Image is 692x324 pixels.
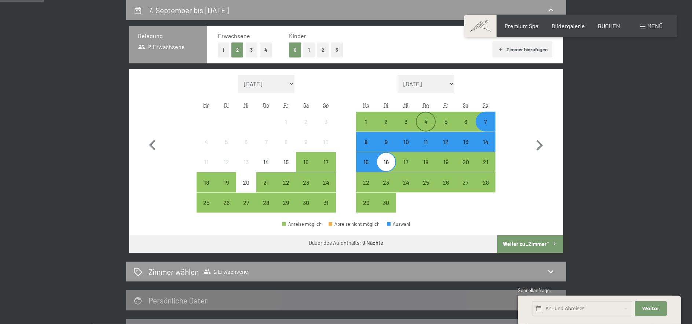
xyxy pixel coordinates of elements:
[329,222,380,227] div: Abreise nicht möglich
[216,132,236,152] div: Tue Aug 05 2025
[642,305,659,312] span: Weiter
[257,180,275,198] div: 21
[236,132,256,152] div: Wed Aug 06 2025
[357,139,375,157] div: 8
[197,152,216,172] div: Mon Aug 11 2025
[309,239,383,247] div: Dauer des Aufenthalts:
[376,112,396,132] div: Anreise möglich
[396,112,416,132] div: Anreise möglich
[217,180,235,198] div: 19
[356,193,376,213] div: Mon Sep 29 2025
[647,22,663,29] span: Menü
[416,172,436,192] div: Anreise möglich
[396,132,416,152] div: Anreise möglich
[276,172,296,192] div: Anreise möglich
[416,132,436,152] div: Thu Sep 11 2025
[276,132,296,152] div: Anreise nicht möglich
[297,180,315,198] div: 23
[297,139,315,157] div: 9
[149,296,209,305] h2: Persönliche Daten
[598,22,620,29] span: BUCHEN
[149,266,199,277] h2: Zimmer wählen
[518,287,550,293] span: Schnellanfrage
[323,102,329,108] abbr: Sonntag
[218,32,250,39] span: Erwachsene
[296,112,316,132] div: Anreise nicht möglich
[316,193,336,213] div: Anreise möglich
[277,200,295,218] div: 29
[246,43,258,58] button: 3
[217,139,235,157] div: 5
[456,172,476,192] div: Sat Sep 27 2025
[257,200,275,218] div: 28
[416,172,436,192] div: Thu Sep 25 2025
[296,172,316,192] div: Anreise möglich
[417,119,435,137] div: 4
[476,159,495,177] div: 21
[138,43,185,51] span: 2 Erwachsene
[377,180,395,198] div: 23
[217,159,235,177] div: 12
[316,152,336,172] div: Sun Aug 17 2025
[416,132,436,152] div: Anreise möglich
[457,180,475,198] div: 27
[316,152,336,172] div: Anreise möglich
[204,268,248,275] span: 2 Erwachsene
[197,172,216,192] div: Mon Aug 18 2025
[216,172,236,192] div: Anreise möglich
[397,159,415,177] div: 17
[224,102,229,108] abbr: Dienstag
[356,172,376,192] div: Anreise möglich
[397,119,415,137] div: 3
[297,200,315,218] div: 30
[376,193,396,213] div: Tue Sep 30 2025
[436,132,455,152] div: Fri Sep 12 2025
[463,102,468,108] abbr: Samstag
[376,132,396,152] div: Tue Sep 09 2025
[376,172,396,192] div: Anreise möglich
[505,22,538,29] a: Premium Spa
[236,172,256,192] div: Wed Aug 20 2025
[316,172,336,192] div: Anreise möglich
[197,132,216,152] div: Anreise nicht möglich
[296,172,316,192] div: Sat Aug 23 2025
[436,119,455,137] div: 5
[416,112,436,132] div: Anreise möglich
[256,172,276,192] div: Thu Aug 21 2025
[423,102,429,108] abbr: Donnerstag
[216,132,236,152] div: Anreise nicht möglich
[436,180,455,198] div: 26
[377,119,395,137] div: 2
[456,152,476,172] div: Anreise möglich
[236,172,256,192] div: Anreise nicht möglich
[277,119,295,137] div: 1
[316,132,336,152] div: Anreise nicht möglich
[197,172,216,192] div: Anreise möglich
[277,159,295,177] div: 15
[303,43,315,58] button: 1
[436,152,455,172] div: Fri Sep 19 2025
[263,102,269,108] abbr: Donnerstag
[316,172,336,192] div: Sun Aug 24 2025
[316,112,336,132] div: Sun Aug 03 2025
[476,180,495,198] div: 28
[357,200,375,218] div: 29
[397,180,415,198] div: 24
[476,152,495,172] div: Anreise möglich
[289,32,306,39] span: Kinder
[277,139,295,157] div: 8
[297,119,315,137] div: 2
[476,132,495,152] div: Anreise möglich
[217,200,235,218] div: 26
[236,193,256,213] div: Wed Aug 27 2025
[396,172,416,192] div: Wed Sep 24 2025
[476,172,495,192] div: Anreise möglich
[316,132,336,152] div: Sun Aug 10 2025
[216,152,236,172] div: Anreise nicht möglich
[317,43,329,58] button: 2
[635,301,666,316] button: Weiter
[356,112,376,132] div: Mon Sep 01 2025
[276,193,296,213] div: Anreise möglich
[316,119,335,137] div: 3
